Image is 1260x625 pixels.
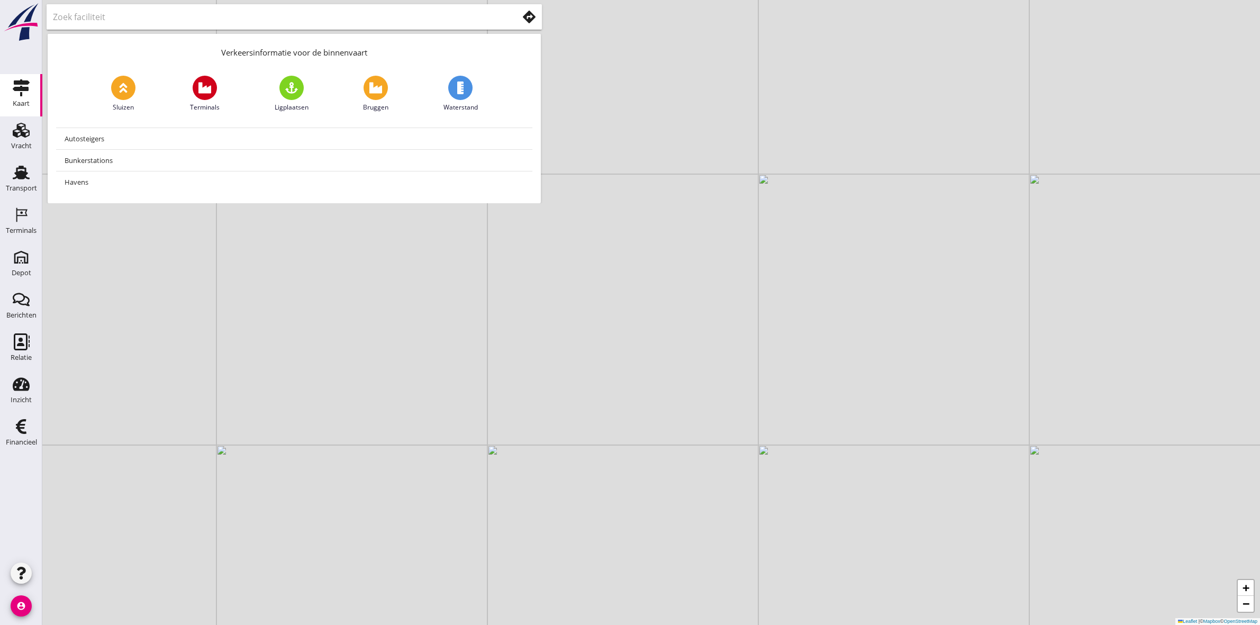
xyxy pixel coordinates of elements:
div: © © [1175,618,1260,625]
span: Bruggen [363,103,388,112]
div: Verkeersinformatie voor de binnenvaart [48,34,541,67]
div: Bunkerstations [65,154,524,167]
div: Vracht [11,142,32,149]
a: Zoom out [1238,596,1254,612]
a: Ligplaatsen [275,76,309,112]
a: Terminals [190,76,220,112]
div: Autosteigers [65,132,524,145]
a: Mapbox [1203,619,1220,624]
div: Relatie [11,354,32,361]
a: Leaflet [1178,619,1197,624]
a: OpenStreetMap [1223,619,1257,624]
span: + [1243,581,1249,594]
a: Sluizen [111,76,135,112]
img: logo-small.a267ee39.svg [2,3,40,42]
div: Berichten [6,312,37,319]
input: Zoek faciliteit [53,8,503,25]
div: Havens [65,176,524,188]
div: Kaart [13,100,30,107]
a: Zoom in [1238,580,1254,596]
span: − [1243,597,1249,610]
a: Waterstand [443,76,478,112]
div: Depot [12,269,31,276]
i: account_circle [11,595,32,617]
span: Waterstand [443,103,478,112]
span: Ligplaatsen [275,103,309,112]
span: Terminals [190,103,220,112]
span: Sluizen [113,103,134,112]
div: Inzicht [11,396,32,403]
div: Transport [6,185,37,192]
span: | [1199,619,1200,624]
div: Financieel [6,439,37,446]
div: Terminals [6,227,37,234]
a: Bruggen [363,76,388,112]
